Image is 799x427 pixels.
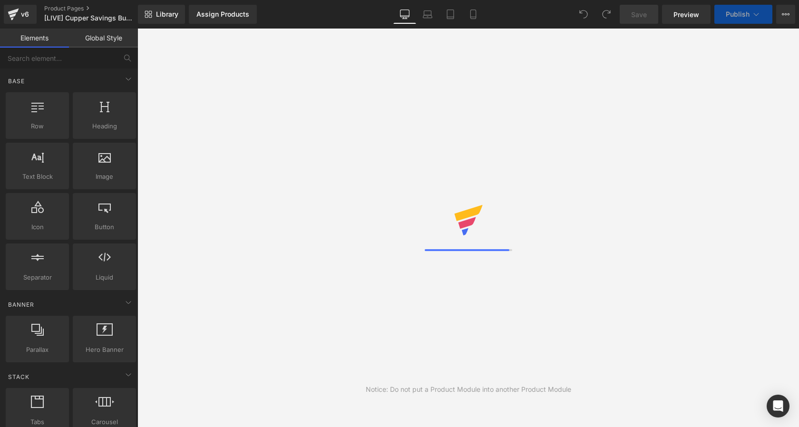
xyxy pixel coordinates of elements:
a: v6 [4,5,37,24]
span: Base [7,77,26,86]
span: Icon [9,222,66,232]
span: Liquid [76,272,133,282]
span: Parallax [9,345,66,355]
span: Separator [9,272,66,282]
button: Redo [597,5,616,24]
span: Hero Banner [76,345,133,355]
div: Open Intercom Messenger [767,395,789,417]
span: [LIVE] Cupper Savings Bundle 2.0(EVERGREEN) [DATE] [44,14,136,22]
span: Library [156,10,178,19]
a: New Library [138,5,185,24]
span: Heading [76,121,133,131]
span: Publish [726,10,750,18]
button: More [776,5,795,24]
span: Tabs [9,417,66,427]
div: v6 [19,8,31,20]
span: Banner [7,300,35,309]
div: Notice: Do not put a Product Module into another Product Module [366,384,571,395]
button: Publish [714,5,772,24]
div: Assign Products [196,10,249,18]
a: Tablet [439,5,462,24]
button: Undo [574,5,593,24]
a: Preview [662,5,711,24]
span: Preview [673,10,699,19]
span: Button [76,222,133,232]
span: Carousel [76,417,133,427]
span: Row [9,121,66,131]
span: Text Block [9,172,66,182]
span: Stack [7,372,30,381]
span: Save [631,10,647,19]
span: Image [76,172,133,182]
a: Laptop [416,5,439,24]
a: Desktop [393,5,416,24]
a: Global Style [69,29,138,48]
a: Mobile [462,5,485,24]
a: Product Pages [44,5,154,12]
